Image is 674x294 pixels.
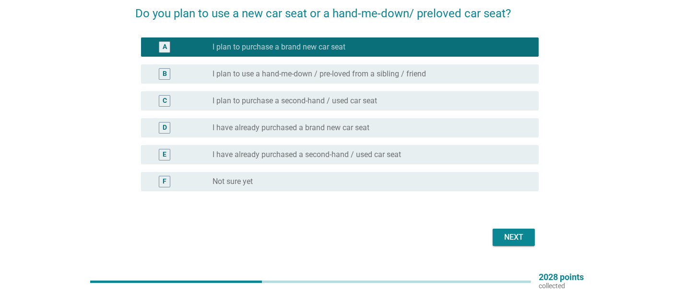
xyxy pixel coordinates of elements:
label: I plan to purchase a second-hand / used car seat [213,96,377,106]
p: 2028 points [539,273,584,282]
div: A [163,42,167,52]
label: I have already purchased a second-hand / used car seat [213,150,401,159]
button: Next [493,229,535,246]
div: F [163,177,166,187]
div: E [163,150,166,160]
label: Not sure yet [213,177,253,186]
label: I have already purchased a brand new car seat [213,123,369,133]
div: Next [500,232,527,243]
div: C [163,96,167,106]
label: I plan to purchase a brand new car seat [213,42,345,52]
div: B [163,69,167,79]
div: D [163,123,167,133]
label: I plan to use a hand-me-down / pre-loved from a sibling / friend [213,69,426,79]
p: collected [539,282,584,290]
